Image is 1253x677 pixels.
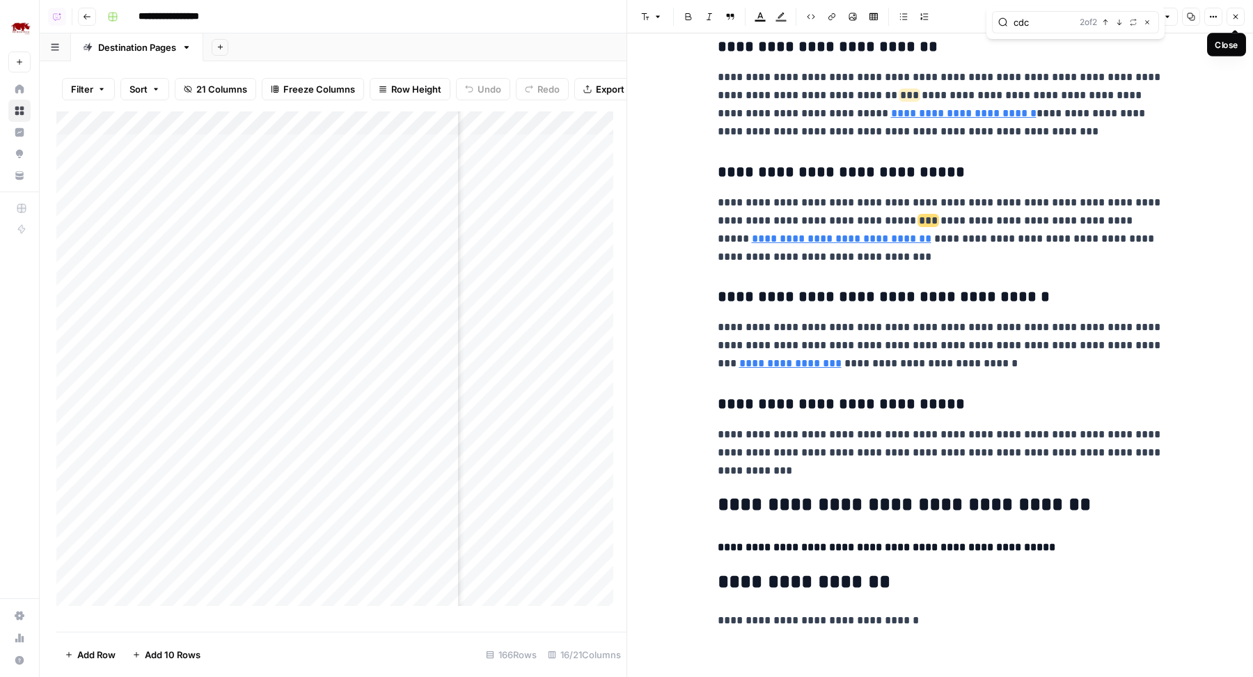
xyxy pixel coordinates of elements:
button: Add 10 Rows [124,644,209,666]
button: Add Row [56,644,124,666]
button: Export CSV [574,78,654,100]
div: 16/21 Columns [542,644,626,666]
button: 21 Columns [175,78,256,100]
button: Redo [516,78,569,100]
button: Sort [120,78,169,100]
a: Your Data [8,164,31,187]
button: Filter [62,78,115,100]
button: Workspace: Rhino Africa [8,11,31,46]
button: Freeze Columns [262,78,364,100]
a: Usage [8,627,31,649]
span: Redo [537,82,560,96]
span: 2 of 2 [1080,16,1097,29]
span: Add Row [77,648,116,662]
button: Help + Support [8,649,31,671]
span: Export CSV [596,82,645,96]
div: Destination Pages [98,40,176,54]
a: Home [8,78,31,100]
span: Freeze Columns [283,82,355,96]
button: Row Height [370,78,450,100]
input: Search [1014,15,1074,29]
span: Undo [478,82,501,96]
button: Undo [456,78,510,100]
a: Settings [8,605,31,627]
a: Opportunities [8,143,31,165]
a: Destination Pages [71,33,203,61]
div: 166 Rows [480,644,542,666]
a: Browse [8,100,31,122]
span: Filter [71,82,93,96]
div: Close [1215,38,1239,51]
span: 21 Columns [196,82,247,96]
img: Rhino Africa Logo [8,16,33,41]
span: Row Height [391,82,441,96]
span: Sort [129,82,148,96]
a: Insights [8,121,31,143]
span: Add 10 Rows [145,648,200,662]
